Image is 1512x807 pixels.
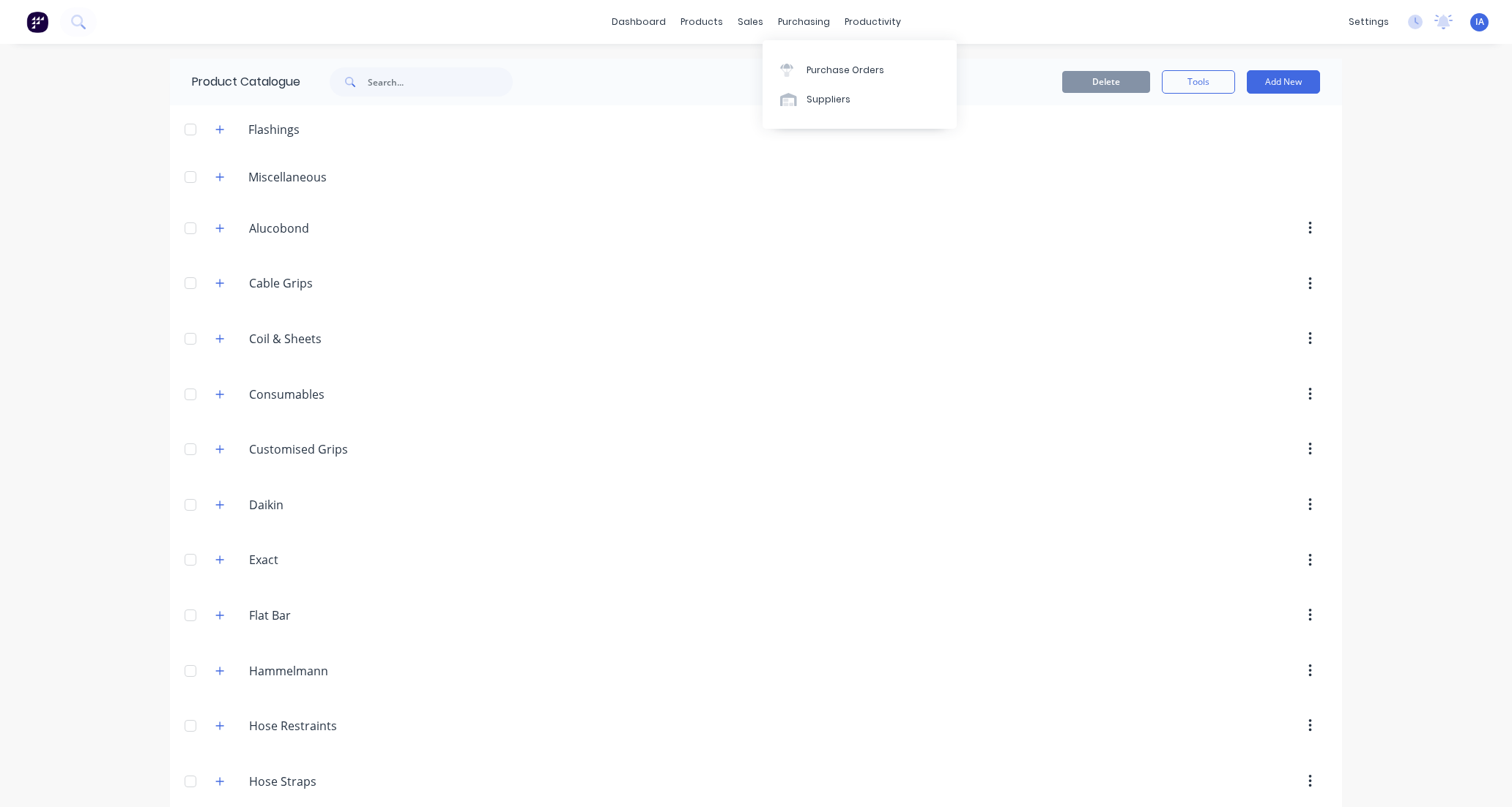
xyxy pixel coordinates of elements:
button: Add New [1247,70,1320,94]
input: Enter category name [249,274,423,292]
span: IA [1475,15,1484,29]
div: Miscellaneous [237,168,338,186]
input: Search... [368,67,513,97]
div: purchasing [771,11,837,33]
input: Enter category name [249,773,423,790]
input: Enter category name [249,662,423,680]
input: Enter category name [249,219,423,237]
input: Enter category name [249,607,423,624]
img: Factory [26,11,48,33]
button: Delete [1062,71,1150,93]
input: Enter category name [249,386,423,403]
div: products [673,11,730,33]
div: Product Catalogue [170,59,300,105]
div: productivity [837,11,908,33]
input: Enter category name [249,717,423,735]
a: dashboard [604,11,673,33]
a: Purchase Orders [763,55,957,84]
a: Suppliers [763,85,957,114]
div: Purchase Orders [807,64,884,77]
input: Enter category name [249,496,423,514]
div: Suppliers [807,93,850,106]
input: Enter category name [249,440,423,458]
input: Enter category name [249,330,423,348]
input: Enter category name [249,551,423,568]
div: sales [730,11,771,33]
div: settings [1341,11,1396,33]
button: Tools [1162,70,1235,94]
div: Flashings [237,121,311,138]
